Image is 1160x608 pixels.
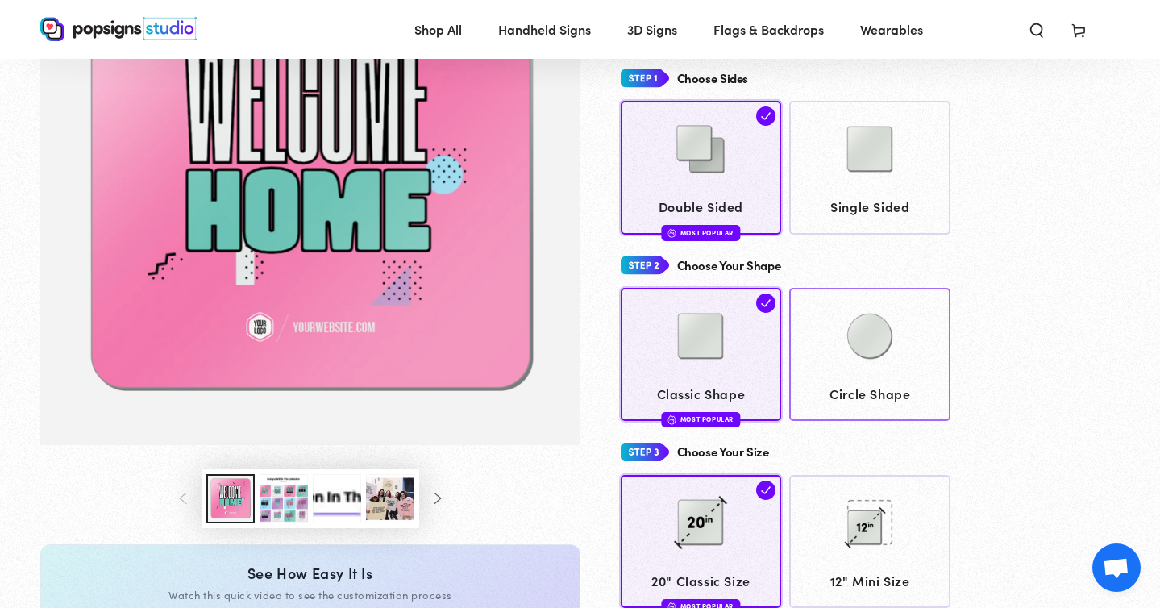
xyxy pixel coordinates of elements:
a: Handheld Signs [486,8,603,51]
span: Wearables [860,18,923,41]
a: Shop All [402,8,474,51]
span: Handheld Signs [498,18,591,41]
a: Double Sided Double Sided Most Popular [621,101,782,234]
img: check.svg [756,294,775,313]
a: Circle Shape Circle Shape [789,288,950,421]
a: 20 20" Classic Size Most Popular [621,475,782,608]
img: Popsigns Studio [40,17,197,41]
img: Circle Shape [829,296,910,377]
img: fire.svg [668,227,676,239]
img: check.svg [756,481,775,500]
a: Single Sided Single Sided [789,101,950,234]
span: Shop All [414,18,462,41]
span: Circle Shape [797,382,943,406]
a: Open chat [1092,543,1141,592]
button: Slide left [166,481,202,516]
button: Slide right [419,481,455,516]
a: Wearables [848,8,935,51]
img: 12 [829,482,910,563]
span: Classic Shape [628,382,774,406]
button: Load image 4 in gallery view [313,474,361,523]
span: Flags & Backdrops [713,18,824,41]
a: 12 12" Mini Size [789,475,950,608]
div: Most Popular [662,225,740,240]
summary: Search our site [1016,11,1058,47]
button: Load image 5 in gallery view [366,474,414,523]
button: Load image 3 in gallery view [260,474,308,523]
img: Step 3 [621,437,669,467]
img: Double Sided [660,109,741,189]
span: 3D Signs [627,18,677,41]
span: 12" Mini Size [797,569,943,593]
button: Load image 1 in gallery view [206,474,255,523]
img: 20 [660,482,741,563]
div: Watch this quick video to see the customization process [60,588,560,602]
h4: Choose Your Size [677,445,769,459]
h4: Choose Sides [677,72,749,85]
img: Step 2 [621,251,669,281]
img: Classic Shape [660,296,741,377]
img: Single Sided [829,109,910,189]
span: 20" Classic Size [628,569,774,593]
div: Most Popular [662,412,740,427]
div: See How Easy It Is [60,564,560,582]
span: Single Sided [797,195,943,219]
a: Classic Shape Classic Shape Most Popular [621,288,782,421]
a: Flags & Backdrops [701,8,836,51]
span: Double Sided [628,195,774,219]
img: fire.svg [668,414,676,425]
img: check.svg [756,106,775,126]
h4: Choose Your Shape [677,259,781,273]
img: Step 1 [621,64,669,94]
a: 3D Signs [615,8,689,51]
